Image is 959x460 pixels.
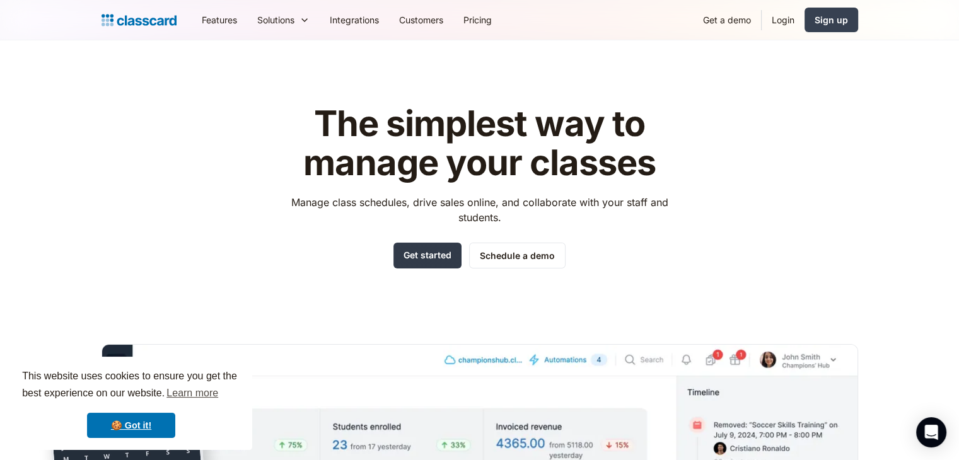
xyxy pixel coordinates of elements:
[469,243,566,268] a: Schedule a demo
[279,195,680,225] p: Manage class schedules, drive sales online, and collaborate with your staff and students.
[762,6,805,34] a: Login
[453,6,502,34] a: Pricing
[247,6,320,34] div: Solutions
[320,6,389,34] a: Integrations
[165,384,220,403] a: learn more about cookies
[916,417,946,447] div: Open Intercom Messenger
[389,6,453,34] a: Customers
[693,6,761,34] a: Get a demo
[279,105,680,182] h1: The simplest way to manage your classes
[87,413,175,438] a: dismiss cookie message
[393,243,462,268] a: Get started
[22,369,240,403] span: This website uses cookies to ensure you get the best experience on our website.
[102,11,177,29] a: Logo
[10,357,252,450] div: cookieconsent
[805,8,858,32] a: Sign up
[257,13,294,26] div: Solutions
[815,13,848,26] div: Sign up
[192,6,247,34] a: Features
